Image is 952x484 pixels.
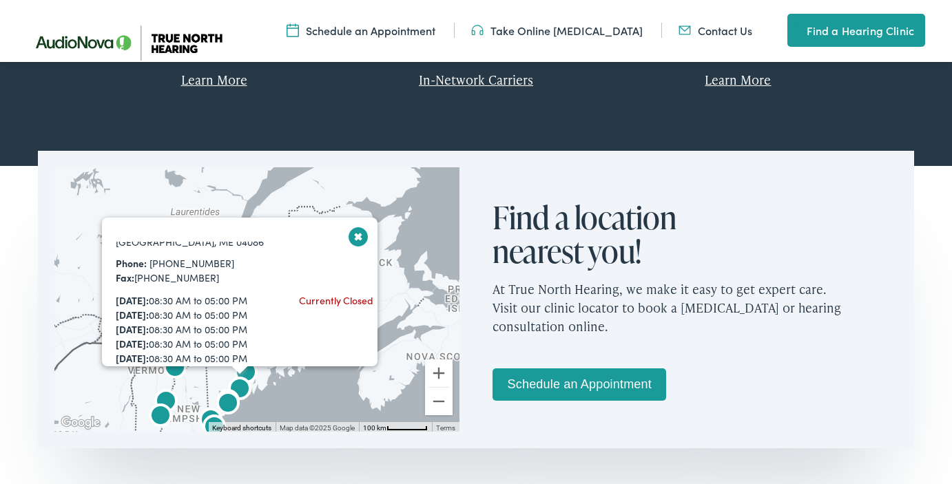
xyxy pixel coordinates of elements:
[116,293,149,307] strong: [DATE]:
[116,351,149,365] strong: [DATE]:
[198,412,231,445] div: AudioNova
[58,414,103,432] a: Open this area in Google Maps (opens a new window)
[787,14,925,47] a: Find a Hearing Clinic
[116,293,272,394] div: 08:30 AM to 05:00 PM 08:30 AM to 05:00 PM 08:30 AM to 05:00 PM 08:30 AM to 05:00 PM 08:30 AM to 0...
[705,71,771,88] a: Learn More
[149,386,183,419] div: True North Hearing by AudioNova
[212,423,271,433] button: Keyboard shortcuts
[116,322,149,336] strong: [DATE]:
[181,71,247,88] a: Learn More
[471,23,643,38] a: Take Online [MEDICAL_DATA]
[211,388,245,421] div: AudioNova
[679,23,752,38] a: Contact Us
[116,235,272,249] div: [GEOGRAPHIC_DATA], ME 04086
[287,23,435,38] a: Schedule an Appointment
[359,422,432,432] button: Map Scale: 100 km per 56 pixels
[436,424,455,432] a: Terms (opens in new tab)
[299,293,373,308] div: Currently Closed
[58,414,103,432] img: Google
[149,256,234,270] a: [PHONE_NUMBER]
[116,308,149,322] strong: [DATE]:
[679,23,691,38] img: Mail icon in color code ffb348, used for communication purposes
[787,22,800,39] img: utility icon
[287,23,299,38] img: Icon symbolizing a calendar in color code ffb348
[425,388,453,415] button: Zoom out
[346,224,371,249] button: Close
[223,374,256,407] div: AudioNova
[116,271,134,284] strong: Fax:
[493,269,898,346] p: At True North Hearing, we make it easy to get expert care. Visit our clinic locator to book a [ME...
[116,366,149,379] strong: [DATE]:
[211,386,245,419] div: AudioNova
[471,23,484,38] img: Headphones icon in color code ffb348
[116,337,149,350] strong: [DATE]:
[419,71,533,88] a: In-Network Carriers
[493,200,713,269] h2: Find a location nearest you!
[116,256,147,270] strong: Phone:
[280,424,355,432] span: Map data ©2025 Google
[158,353,192,386] div: AudioNova
[116,271,272,285] div: [PHONE_NUMBER]
[194,405,227,438] div: AudioNova
[493,368,666,401] a: Schedule an Appointment
[363,424,386,432] span: 100 km
[425,359,453,387] button: Zoom in
[144,401,177,434] div: AudioNova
